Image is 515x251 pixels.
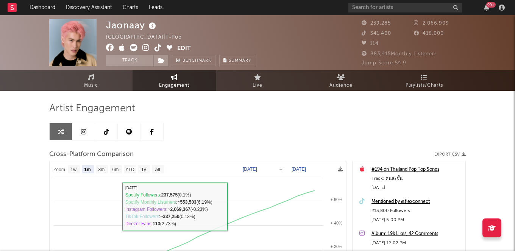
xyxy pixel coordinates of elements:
button: 99+ [484,5,489,11]
text: All [155,167,160,172]
text: Zoom [53,167,65,172]
span: Playlists/Charts [406,81,443,90]
div: [DATE] 12:02 PM [371,239,462,248]
span: 418,000 [414,31,444,36]
span: Jump Score: 54.9 [362,61,406,65]
span: 239,285 [362,21,391,26]
a: Benchmark [172,55,215,66]
span: 341,400 [362,31,391,36]
text: + 40% [331,221,343,225]
button: Export CSV [434,152,466,157]
text: + 60% [331,197,343,202]
text: [DATE] [292,167,306,172]
div: [GEOGRAPHIC_DATA] | T-Pop [106,33,190,42]
text: 1y [141,167,146,172]
button: Edit [177,44,191,53]
a: #194 on Thailand Pop Top Songs [371,165,462,174]
text: 6m [112,167,119,172]
span: Artist Engagement [49,104,135,113]
span: Audience [329,81,353,90]
div: Jaonaay [106,19,158,31]
text: + 20% [331,244,343,249]
text: 1w [71,167,77,172]
span: Engagement [159,81,189,90]
div: 213,800 Followers [371,206,462,215]
span: 114 [362,41,379,46]
span: Cross-Platform Comparison [49,150,134,159]
span: 2,066,909 [414,21,449,26]
div: 99 + [486,2,496,8]
text: 1m [84,167,91,172]
a: Audience [299,70,382,91]
text: YTD [125,167,134,172]
a: Live [216,70,299,91]
span: Live [253,81,262,90]
input: Search for artists [348,3,462,12]
div: [DATE] [371,183,462,192]
span: Benchmark [183,56,211,65]
text: 3m [98,167,105,172]
span: 883,415 Monthly Listeners [362,51,437,56]
span: Music [84,81,98,90]
div: [DATE] 5:00 PM [371,215,462,224]
button: Summary [219,55,255,66]
button: Track [106,55,153,66]
text: → [279,167,283,172]
a: Album: 19k Likes, 42 Comments [371,229,462,239]
a: Playlists/Charts [382,70,466,91]
span: Summary [229,59,251,63]
a: Engagement [133,70,216,91]
a: Music [49,70,133,91]
div: Track: คนละชั้น [371,174,462,183]
a: Mentioned by @flexconnect [371,197,462,206]
text: [DATE] [243,167,257,172]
